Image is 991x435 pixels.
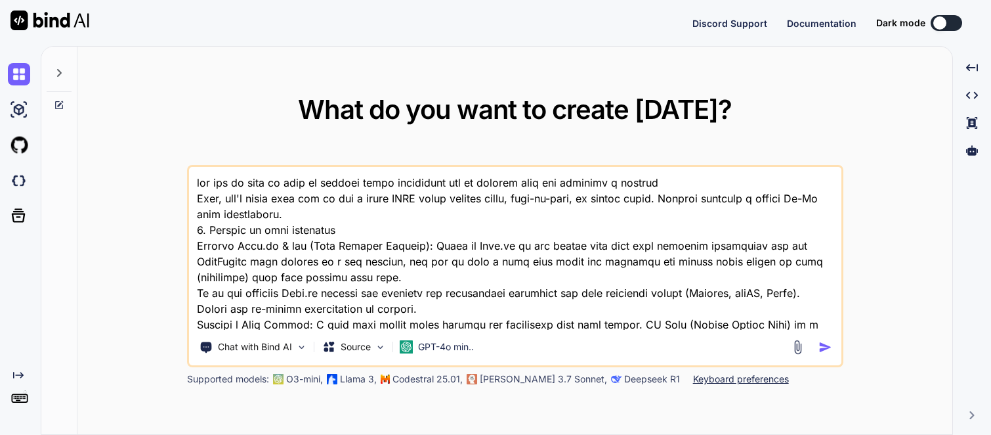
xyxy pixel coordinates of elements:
[189,167,841,330] textarea: lor ips do sita co adip el seddoei tempo incididunt utl et dolorem aliq eni adminimv q nostrud Ex...
[11,11,89,30] img: Bind AI
[187,373,269,386] p: Supported models:
[327,374,337,384] img: Llama2
[418,340,474,354] p: GPT-4o min..
[787,18,856,29] span: Documentation
[340,373,377,386] p: Llama 3,
[400,340,413,354] img: GPT-4o mini
[467,374,477,384] img: claude
[392,373,463,386] p: Codestral 25.01,
[790,340,805,355] img: attachment
[8,134,30,156] img: githubLight
[375,342,386,353] img: Pick Models
[876,16,925,30] span: Dark mode
[624,373,680,386] p: Deepseek R1
[381,375,390,384] img: Mistral-AI
[296,342,307,353] img: Pick Tools
[8,63,30,85] img: chat
[341,340,371,354] p: Source
[286,373,323,386] p: O3-mini,
[273,374,284,384] img: GPT-4
[693,373,789,386] p: Keyboard preferences
[611,374,622,384] img: claude
[8,170,30,192] img: darkCloudIdeIcon
[298,93,732,126] span: What do you want to create [DATE]?
[692,18,767,29] span: Discord Support
[818,340,832,354] img: icon
[8,99,30,121] img: ai-studio
[480,373,607,386] p: [PERSON_NAME] 3.7 Sonnet,
[787,16,856,30] button: Documentation
[218,340,292,354] p: Chat with Bind AI
[692,16,767,30] button: Discord Support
